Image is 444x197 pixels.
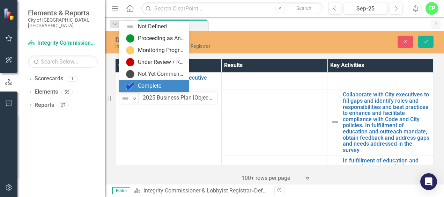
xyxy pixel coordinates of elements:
img: Complete [126,82,134,90]
div: 55 [61,89,73,95]
img: Proceeding as Anticipated [126,34,134,43]
a: Reports [35,101,54,109]
div: Proceeding as Anticipated [138,35,185,43]
div: 27 [58,102,69,108]
a: Integrity Commissioner & Lobbyist Registrar [143,187,251,194]
div: Default [254,187,272,194]
img: Monitoring Progress [126,46,134,54]
img: ClearPoint Strategy [3,7,16,21]
a: Collaborate with City executives to fill gaps and identify roles and responsibilities and best pr... [343,92,430,153]
a: In fulfillment of education and outreach mandate, obtain feedback and address gaps and needs addr... [343,158,430,182]
button: Sep-25 [343,2,388,15]
div: Complete [138,82,161,90]
span: Elements & Reports [28,9,98,17]
img: Not Defined [331,118,339,126]
div: 1 [67,76,78,82]
span: Editor [112,187,130,194]
div: Sep-25 [346,5,385,13]
input: Search Below... [28,56,98,68]
a: Integrity Commissioner & Lobbyist Registrar [28,39,98,47]
div: Not Defined [138,23,167,31]
div: Open Intercom Messenger [420,173,437,190]
div: » [134,187,269,195]
input: Name [138,92,218,104]
div: Under Review / Reassessment [138,58,185,66]
span: Search [296,5,311,11]
a: Scorecards [35,75,63,83]
small: City of [GEOGRAPHIC_DATA], [GEOGRAPHIC_DATA] [28,17,98,29]
img: Not Yet Commenced / On Hold [126,70,134,78]
img: Not Defined [121,94,129,103]
img: Under Review / Reassessment [126,58,134,66]
div: Integrity Commissioner & Lobbyist Registrar [115,44,289,49]
img: Not Defined [126,22,134,31]
button: Search [287,3,321,13]
a: Elements [35,88,58,96]
div: Monitoring Progress [138,46,185,54]
input: Search ClearPoint... [141,2,323,15]
div: Default [115,36,289,44]
div: Not Yet Commenced / On Hold [138,70,185,78]
button: CP [425,2,438,15]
